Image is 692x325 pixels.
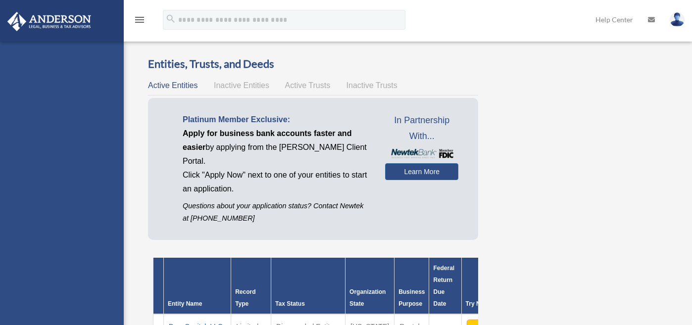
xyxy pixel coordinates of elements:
[385,163,458,180] a: Learn More
[134,14,146,26] i: menu
[385,113,458,144] span: In Partnership With...
[214,81,269,90] span: Inactive Entities
[670,12,685,27] img: User Pic
[148,56,478,72] h3: Entities, Trusts, and Deeds
[164,258,231,314] th: Entity Name
[165,13,176,24] i: search
[395,258,429,314] th: Business Purpose
[183,168,370,196] p: Click "Apply Now" next to one of your entities to start an application.
[148,81,198,90] span: Active Entities
[285,81,331,90] span: Active Trusts
[4,12,94,31] img: Anderson Advisors Platinum Portal
[183,200,370,225] p: Questions about your application status? Contact Newtek at [PHONE_NUMBER]
[346,258,395,314] th: Organization State
[231,258,271,314] th: Record Type
[429,258,461,314] th: Federal Return Due Date
[183,127,370,168] p: by applying from the [PERSON_NAME] Client Portal.
[183,129,351,151] span: Apply for business bank accounts faster and easier
[183,113,370,127] p: Platinum Member Exclusive:
[134,17,146,26] a: menu
[390,149,453,158] img: NewtekBankLogoSM.png
[346,81,397,90] span: Inactive Trusts
[466,298,564,310] div: Try Newtek Bank
[271,258,346,314] th: Tax Status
